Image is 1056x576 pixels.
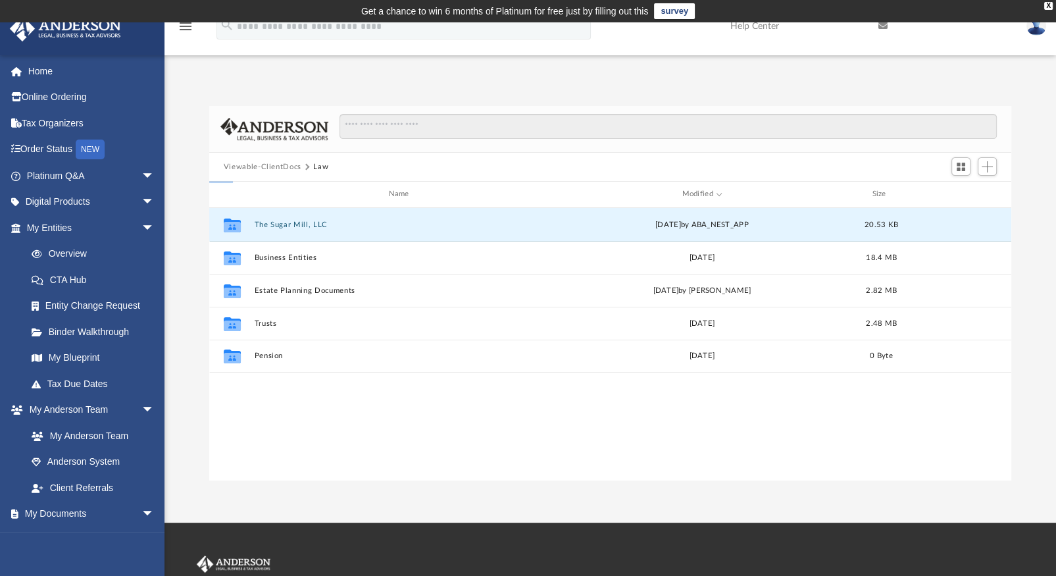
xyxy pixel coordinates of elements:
[654,3,695,19] a: survey
[555,317,849,329] div: [DATE]
[18,475,168,501] a: Client Referrals
[555,284,849,296] div: [DATE] by [PERSON_NAME]
[141,501,168,528] span: arrow_drop_down
[254,221,549,229] button: The Sugar Mill, LLC
[215,188,248,200] div: id
[9,136,174,163] a: Order StatusNEW
[178,18,193,34] i: menu
[76,140,105,159] div: NEW
[178,25,193,34] a: menu
[141,215,168,242] span: arrow_drop_down
[194,556,273,573] img: Anderson Advisors Platinum Portal
[9,110,174,136] a: Tax Organizers
[866,286,897,294] span: 2.82 MB
[866,253,897,261] span: 18.4 MB
[18,345,168,371] a: My Blueprint
[253,188,548,200] div: Name
[9,189,174,215] a: Digital Productsarrow_drop_down
[1044,2,1053,10] div: close
[220,18,234,32] i: search
[865,221,898,228] span: 20.53 KB
[870,352,893,359] span: 0 Byte
[18,371,174,397] a: Tax Due Dates
[554,188,849,200] div: Modified
[855,188,907,200] div: Size
[6,16,125,41] img: Anderson Advisors Platinum Portal
[555,251,849,263] div: [DATE]
[141,163,168,190] span: arrow_drop_down
[9,58,174,84] a: Home
[254,286,549,295] button: Estate Planning Documents
[866,319,897,327] span: 2.48 MB
[18,267,174,293] a: CTA Hub
[313,161,328,173] button: Law
[254,253,549,262] button: Business Entities
[1026,16,1046,36] img: User Pic
[978,157,997,176] button: Add
[9,215,174,241] a: My Entitiesarrow_drop_down
[361,3,649,19] div: Get a chance to win 6 months of Platinum for free just by filling out this
[9,163,174,189] a: Platinum Q&Aarrow_drop_down
[141,189,168,216] span: arrow_drop_down
[18,449,168,475] a: Anderson System
[254,319,549,328] button: Trusts
[141,397,168,424] span: arrow_drop_down
[18,319,174,345] a: Binder Walkthrough
[913,188,1005,200] div: id
[9,397,168,423] a: My Anderson Teamarrow_drop_down
[18,241,174,267] a: Overview
[18,293,174,319] a: Entity Change Request
[224,161,301,173] button: Viewable-ClientDocs
[254,352,549,360] button: Pension
[9,501,168,527] a: My Documentsarrow_drop_down
[18,527,161,553] a: Box
[209,208,1011,481] div: grid
[9,84,174,111] a: Online Ordering
[555,350,849,362] div: [DATE]
[555,219,849,230] div: [DATE] by ABA_NEST_APP
[339,114,997,139] input: Search files and folders
[951,157,971,176] button: Switch to Grid View
[18,423,161,449] a: My Anderson Team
